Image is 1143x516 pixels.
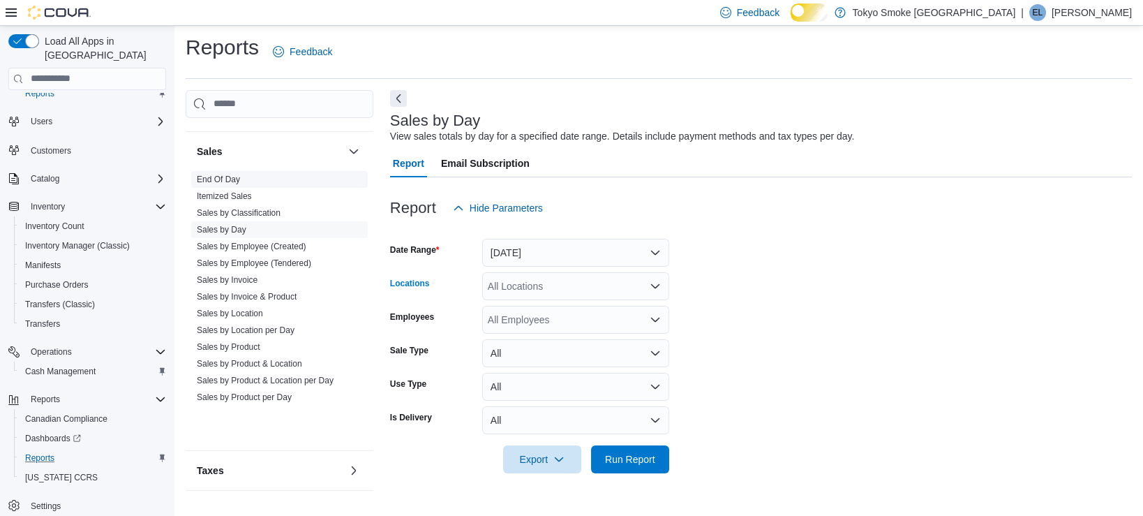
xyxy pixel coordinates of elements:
[390,378,426,390] label: Use Type
[186,34,259,61] h1: Reports
[390,244,440,256] label: Date Range
[20,85,60,102] a: Reports
[25,142,77,159] a: Customers
[20,450,60,466] a: Reports
[14,468,172,487] button: [US_STATE] CCRS
[267,38,338,66] a: Feedback
[650,314,661,325] button: Open list of options
[853,4,1016,21] p: Tokyo Smoke [GEOGRAPHIC_DATA]
[393,149,424,177] span: Report
[3,496,172,516] button: Settings
[511,445,573,473] span: Export
[25,221,84,232] span: Inventory Count
[25,472,98,483] span: [US_STATE] CCRS
[31,116,52,127] span: Users
[20,257,66,274] a: Manifests
[197,175,240,184] a: End Of Day
[197,191,252,201] a: Itemized Sales
[1029,4,1046,21] div: Emily Latta
[197,241,306,252] span: Sales by Employee (Created)
[1052,4,1132,21] p: [PERSON_NAME]
[31,173,59,184] span: Catalog
[197,308,263,319] span: Sales by Location
[25,391,66,408] button: Reports
[197,242,306,251] a: Sales by Employee (Created)
[25,170,166,187] span: Catalog
[650,281,661,292] button: Open list of options
[482,339,669,367] button: All
[31,394,60,405] span: Reports
[20,430,166,447] span: Dashboards
[25,260,61,271] span: Manifests
[31,145,71,156] span: Customers
[197,325,294,336] span: Sales by Location per Day
[197,258,311,269] span: Sales by Employee (Tendered)
[197,191,252,202] span: Itemized Sales
[197,145,223,159] h3: Sales
[25,113,166,130] span: Users
[14,236,172,256] button: Inventory Manager (Classic)
[482,406,669,434] button: All
[20,363,101,380] a: Cash Management
[25,452,54,464] span: Reports
[197,358,302,369] span: Sales by Product & Location
[197,207,281,219] span: Sales by Classification
[14,295,172,314] button: Transfers (Classic)
[197,225,246,235] a: Sales by Day
[791,3,827,22] input: Dark Mode
[31,346,72,357] span: Operations
[3,169,172,189] button: Catalog
[20,85,166,102] span: Reports
[3,197,172,216] button: Inventory
[28,6,91,20] img: Cova
[390,112,481,129] h3: Sales by Day
[31,201,65,212] span: Inventory
[290,45,332,59] span: Feedback
[25,198,166,215] span: Inventory
[482,239,669,267] button: [DATE]
[503,445,581,473] button: Export
[25,391,166,408] span: Reports
[14,409,172,429] button: Canadian Compliance
[197,274,257,286] span: Sales by Invoice
[14,429,172,448] a: Dashboards
[14,84,172,103] button: Reports
[14,448,172,468] button: Reports
[345,462,362,479] button: Taxes
[197,392,292,403] span: Sales by Product per Day
[197,359,302,369] a: Sales by Product & Location
[20,316,166,332] span: Transfers
[25,318,60,330] span: Transfers
[3,390,172,409] button: Reports
[197,375,334,386] span: Sales by Product & Location per Day
[390,129,855,144] div: View sales totals by day for a specified date range. Details include payment methods and tax type...
[25,240,130,251] span: Inventory Manager (Classic)
[14,362,172,381] button: Cash Management
[25,141,166,159] span: Customers
[197,224,246,235] span: Sales by Day
[441,149,530,177] span: Email Subscription
[20,218,90,235] a: Inventory Count
[605,452,655,466] span: Run Report
[197,392,292,402] a: Sales by Product per Day
[14,216,172,236] button: Inventory Count
[25,498,66,515] a: Settings
[31,501,61,512] span: Settings
[197,342,260,352] a: Sales by Product
[25,366,96,377] span: Cash Management
[25,88,54,99] span: Reports
[14,256,172,275] button: Manifests
[197,341,260,353] span: Sales by Product
[20,296,166,313] span: Transfers (Classic)
[197,464,224,478] h3: Taxes
[20,450,166,466] span: Reports
[591,445,669,473] button: Run Report
[186,171,373,450] div: Sales
[25,413,107,425] span: Canadian Compliance
[25,299,95,310] span: Transfers (Classic)
[197,376,334,385] a: Sales by Product & Location per Day
[390,90,407,107] button: Next
[20,363,166,380] span: Cash Management
[390,278,430,289] label: Locations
